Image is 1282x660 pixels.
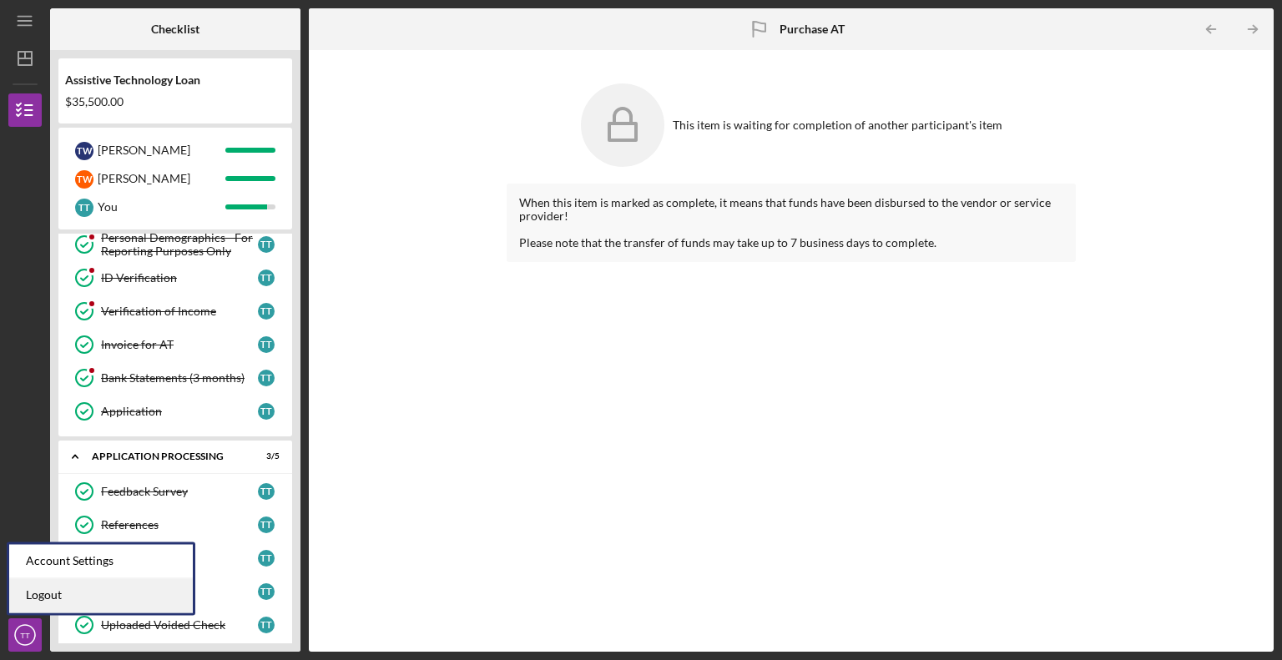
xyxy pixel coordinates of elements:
div: [PERSON_NAME] [98,164,225,193]
div: T T [258,270,275,286]
div: T T [258,583,275,600]
div: T T [258,516,275,533]
div: T T [258,236,275,253]
div: ID Verification [101,271,258,285]
a: Bank Statements (3 months)TT [67,361,284,395]
div: T T [258,550,275,567]
a: Logout [9,578,193,612]
div: Application [101,405,258,418]
div: T W [75,142,93,160]
a: Verification of IncomeTT [67,295,284,328]
a: Feedback SurveyTT [67,475,284,508]
b: Checklist [151,23,199,36]
div: T T [258,617,275,633]
div: $35,500.00 [65,95,285,108]
div: Bank Statements (3 months) [101,371,258,385]
a: Invoice for ATTT [67,328,284,361]
div: T T [75,199,93,217]
div: T T [258,303,275,320]
div: 3 / 5 [250,451,280,461]
button: TT [8,618,42,652]
text: TT [20,631,30,640]
div: T T [258,336,275,353]
div: T T [258,483,275,500]
div: Personal Demographics - For Reporting Purposes Only [101,231,258,258]
div: T T [258,403,275,420]
div: This item is waiting for completion of another participant's item [673,118,1002,132]
a: ReferencesTT [67,508,284,542]
a: ApplicationTT [67,395,284,428]
div: Feedback Survey [101,485,258,498]
div: [PERSON_NAME] [98,136,225,164]
a: ID VerificationTT [67,261,284,295]
div: You [98,193,225,221]
div: Application Processing [92,451,238,461]
div: T T [258,370,275,386]
div: T W [75,170,93,189]
div: When this item is marked as complete, it means that funds have been disbursed to the vendor or se... [519,196,1063,249]
div: References [101,518,258,532]
a: Personal Demographics - For Reporting Purposes OnlyTT [67,228,284,261]
div: Invoice for AT [101,338,258,351]
b: Purchase AT [780,23,845,36]
div: Verification of Income [101,305,258,318]
div: Uploaded Voided Check [101,618,258,632]
a: Uploaded Voided CheckTT [67,608,284,642]
div: Assistive Technology Loan [65,73,285,87]
div: Account Settings [9,544,193,578]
